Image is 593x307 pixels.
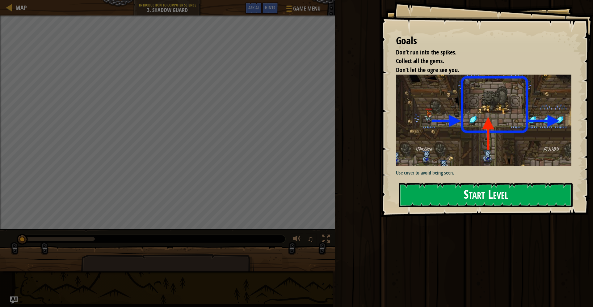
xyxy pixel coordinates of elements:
[320,233,332,246] button: Toggle fullscreen
[388,48,570,57] li: Don’t run into the spikes.
[10,296,18,304] button: Ask AI
[396,66,459,74] span: Don’t let the ogre see you.
[396,48,456,56] span: Don’t run into the spikes.
[12,3,27,12] a: Map
[245,2,262,14] button: Ask AI
[291,233,303,246] button: Adjust volume
[396,57,444,65] span: Collect all the gems.
[396,34,571,48] div: Goals
[396,75,576,166] img: Shadow guard
[293,5,321,13] span: Game Menu
[265,5,275,11] span: Hints
[399,183,573,207] button: Start Level
[281,2,324,17] button: Game Menu
[248,5,259,11] span: Ask AI
[15,3,27,12] span: Map
[388,57,570,66] li: Collect all the gems.
[306,233,317,246] button: ♫
[307,234,313,244] span: ♫
[388,66,570,75] li: Don’t let the ogre see you.
[396,169,576,176] p: Use cover to avoid being seen.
